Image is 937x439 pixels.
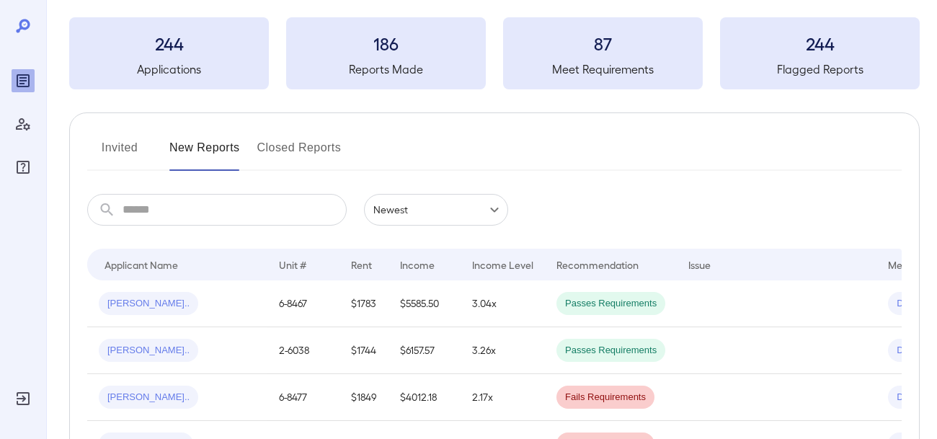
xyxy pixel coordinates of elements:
div: FAQ [12,156,35,179]
div: Issue [688,256,711,273]
div: Recommendation [556,256,639,273]
div: Manage Users [12,112,35,136]
span: Passes Requirements [556,344,665,358]
td: $1783 [339,280,388,327]
span: Passes Requirements [556,297,665,311]
h5: Flagged Reports [720,61,920,78]
td: $4012.18 [388,374,461,421]
h3: 87 [503,32,703,55]
td: $1849 [339,374,388,421]
h3: 244 [69,32,269,55]
div: Unit # [279,256,306,273]
span: [PERSON_NAME].. [99,297,198,311]
td: $1744 [339,327,388,374]
td: $5585.50 [388,280,461,327]
button: Invited [87,136,152,171]
button: Closed Reports [257,136,342,171]
h5: Meet Requirements [503,61,703,78]
span: [PERSON_NAME].. [99,344,198,358]
h3: 186 [286,32,486,55]
h5: Applications [69,61,269,78]
div: Method [888,256,923,273]
div: Applicant Name [105,256,178,273]
div: Income [400,256,435,273]
div: Income Level [472,256,533,273]
span: [PERSON_NAME].. [99,391,198,404]
td: 2-6038 [267,327,339,374]
div: Log Out [12,387,35,410]
h3: 244 [720,32,920,55]
td: 3.04x [461,280,545,327]
summary: 244Applications186Reports Made87Meet Requirements244Flagged Reports [69,17,920,89]
td: 3.26x [461,327,545,374]
td: 6-8477 [267,374,339,421]
td: 6-8467 [267,280,339,327]
td: 2.17x [461,374,545,421]
h5: Reports Made [286,61,486,78]
td: $6157.57 [388,327,461,374]
button: New Reports [169,136,240,171]
span: Fails Requirements [556,391,654,404]
div: Newest [364,194,508,226]
div: Rent [351,256,374,273]
div: Reports [12,69,35,92]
